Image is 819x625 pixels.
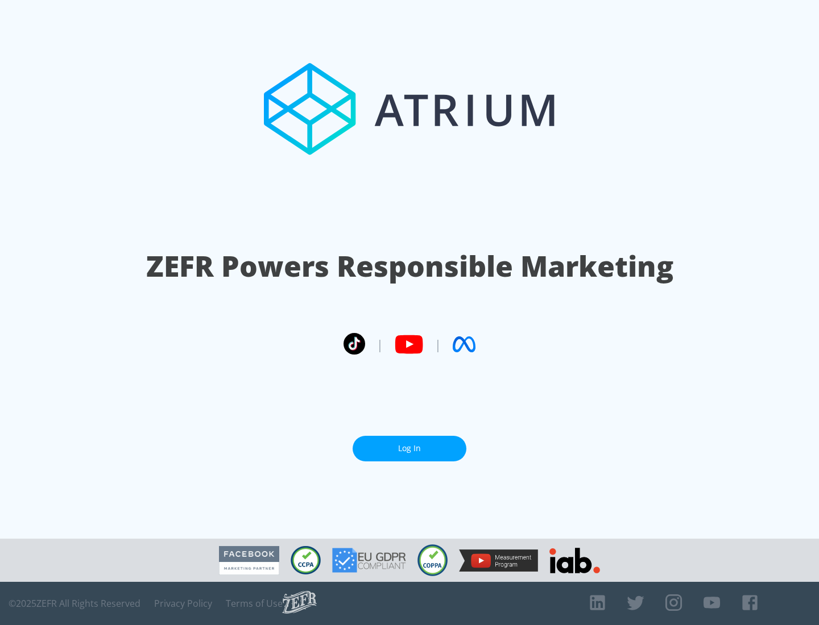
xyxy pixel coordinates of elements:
img: GDPR Compliant [332,548,406,573]
a: Terms of Use [226,598,283,609]
a: Log In [353,436,466,461]
img: IAB [549,548,600,573]
span: | [377,336,383,353]
span: | [435,336,441,353]
img: CCPA Compliant [291,546,321,574]
a: Privacy Policy [154,598,212,609]
img: YouTube Measurement Program [459,549,538,572]
h1: ZEFR Powers Responsible Marketing [146,247,673,286]
span: © 2025 ZEFR All Rights Reserved [9,598,140,609]
img: Facebook Marketing Partner [219,546,279,575]
img: COPPA Compliant [417,544,448,576]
